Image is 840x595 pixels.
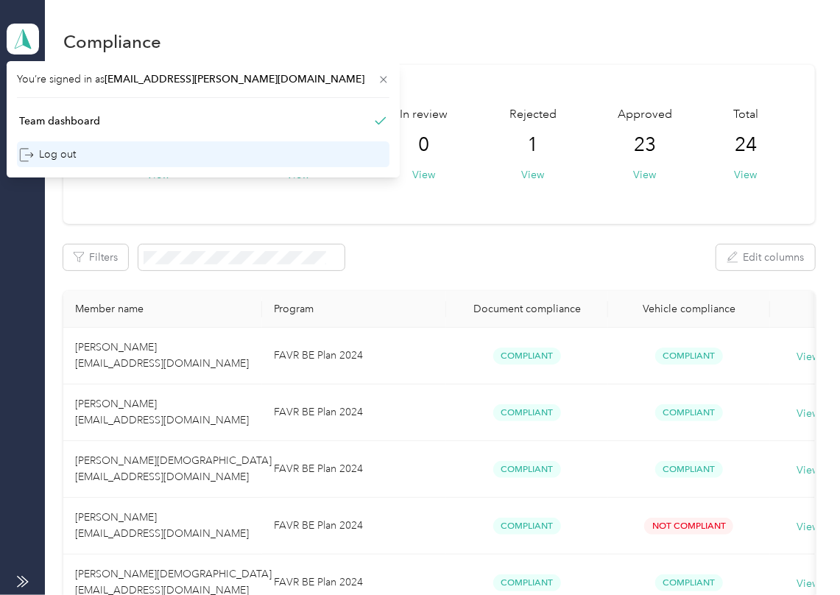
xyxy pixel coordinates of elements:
td: FAVR BE Plan 2024 [262,384,446,441]
span: 0 [419,133,430,157]
button: View [633,167,656,183]
span: [PERSON_NAME] [EMAIL_ADDRESS][DOMAIN_NAME] [75,398,249,426]
span: Compliant [493,348,561,365]
span: Total [733,106,758,124]
span: Approved [618,106,672,124]
span: 23 [634,133,656,157]
button: Filters [63,244,128,270]
span: [PERSON_NAME][DEMOGRAPHIC_DATA] [EMAIL_ADDRESS][DOMAIN_NAME] [75,454,272,483]
span: Compliant [655,348,723,365]
span: Compliant [655,461,723,478]
span: Not Compliant [644,518,733,535]
span: 24 [735,133,757,157]
td: FAVR BE Plan 2024 [262,328,446,384]
iframe: Everlance-gr Chat Button Frame [758,513,840,595]
button: View [734,167,757,183]
span: Rejected [509,106,557,124]
div: Log out [19,147,76,162]
button: View [413,167,436,183]
span: Compliant [493,461,561,478]
span: 1 [527,133,538,157]
span: In review [400,106,448,124]
td: FAVR BE Plan 2024 [262,441,446,498]
button: View [521,167,544,183]
span: Compliant [493,518,561,535]
div: Document compliance [458,303,596,315]
button: Edit columns [716,244,815,270]
div: Vehicle compliance [620,303,758,315]
th: Program [262,291,446,328]
span: [PERSON_NAME] [EMAIL_ADDRESS][DOMAIN_NAME] [75,341,249,370]
span: [PERSON_NAME] [EMAIL_ADDRESS][DOMAIN_NAME] [75,511,249,540]
td: FAVR BE Plan 2024 [262,498,446,554]
span: Compliant [655,574,723,591]
span: Compliant [493,574,561,591]
span: [EMAIL_ADDRESS][PERSON_NAME][DOMAIN_NAME] [105,73,364,85]
span: You’re signed in as [17,71,389,87]
span: Compliant [655,404,723,421]
div: Team dashboard [19,113,100,129]
h1: Compliance [63,34,161,49]
span: Compliant [493,404,561,421]
th: Member name [63,291,262,328]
